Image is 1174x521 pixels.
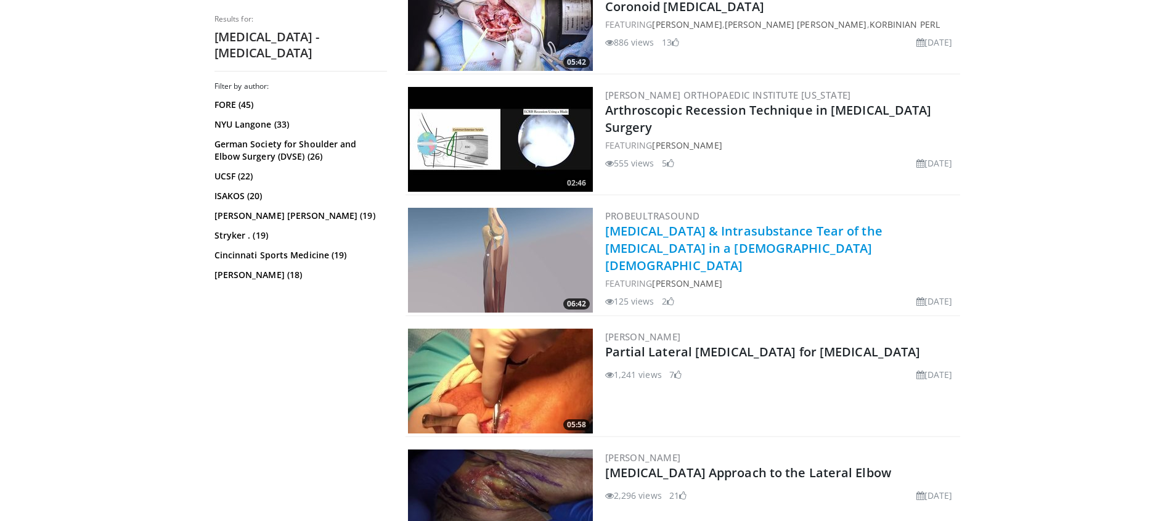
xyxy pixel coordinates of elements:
li: 886 views [605,36,654,49]
a: UCSF (22) [214,170,384,183]
a: Arthroscopic Recession Technique in [MEDICAL_DATA] Surgery [605,102,932,136]
li: [DATE] [916,489,953,502]
span: 05:58 [563,419,590,430]
img: 4d628bb2-4760-4db2-b85b-a2a3546ce8f8.300x170_q85_crop-smart_upscale.jpg [408,329,593,433]
img: 5f05edc8-b6e4-4240-8568-6f57c606157a.300x170_q85_crop-smart_upscale.jpg [408,87,593,192]
a: [PERSON_NAME] [652,139,722,151]
span: 02:46 [563,178,590,189]
li: [DATE] [916,36,953,49]
h2: [MEDICAL_DATA] - [MEDICAL_DATA] [214,29,387,61]
span: 06:42 [563,298,590,310]
a: Probeultrasound [605,210,700,222]
span: 05:42 [563,57,590,68]
li: 2 [662,295,674,308]
a: Partial Lateral [MEDICAL_DATA] for [MEDICAL_DATA] [605,343,921,360]
a: Korbinian Perl [870,18,940,30]
li: [DATE] [916,368,953,381]
li: 13 [662,36,679,49]
a: 05:58 [408,329,593,433]
a: 02:46 [408,87,593,192]
a: NYU Langone (33) [214,118,384,131]
a: 06:42 [408,208,593,313]
div: FEATURING [605,277,958,290]
a: [PERSON_NAME] [605,330,681,343]
div: FEATURING , , [605,18,958,31]
a: FORE (45) [214,99,384,111]
a: [PERSON_NAME] (18) [214,269,384,281]
img: 92165b0e-0b28-450d-9733-bef906a933be.300x170_q85_crop-smart_upscale.jpg [408,208,593,313]
a: [PERSON_NAME] [PERSON_NAME] [725,18,867,30]
li: 7 [669,368,682,381]
a: ISAKOS (20) [214,190,384,202]
li: 125 views [605,295,654,308]
li: 555 views [605,157,654,170]
li: [DATE] [916,295,953,308]
a: Stryker . (19) [214,229,384,242]
li: 21 [669,489,687,502]
div: FEATURING [605,139,958,152]
li: 5 [662,157,674,170]
li: 1,241 views [605,368,662,381]
a: [PERSON_NAME] Orthopaedic Institute [US_STATE] [605,89,851,101]
li: [DATE] [916,157,953,170]
a: [MEDICAL_DATA] Approach to the Lateral Elbow [605,464,891,481]
a: Cincinnati Sports Medicine (19) [214,249,384,261]
a: German Society for Shoulder and Elbow Surgery (DVSE) (26) [214,138,384,163]
h3: Filter by author: [214,81,387,91]
a: [PERSON_NAME] [PERSON_NAME] (19) [214,210,384,222]
a: [PERSON_NAME] [652,18,722,30]
li: 2,296 views [605,489,662,502]
a: [PERSON_NAME] [605,451,681,464]
a: [PERSON_NAME] [652,277,722,289]
a: [MEDICAL_DATA] & Intrasubstance Tear of the [MEDICAL_DATA] in a [DEMOGRAPHIC_DATA] [DEMOGRAPHIC_D... [605,223,883,274]
p: Results for: [214,14,387,24]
